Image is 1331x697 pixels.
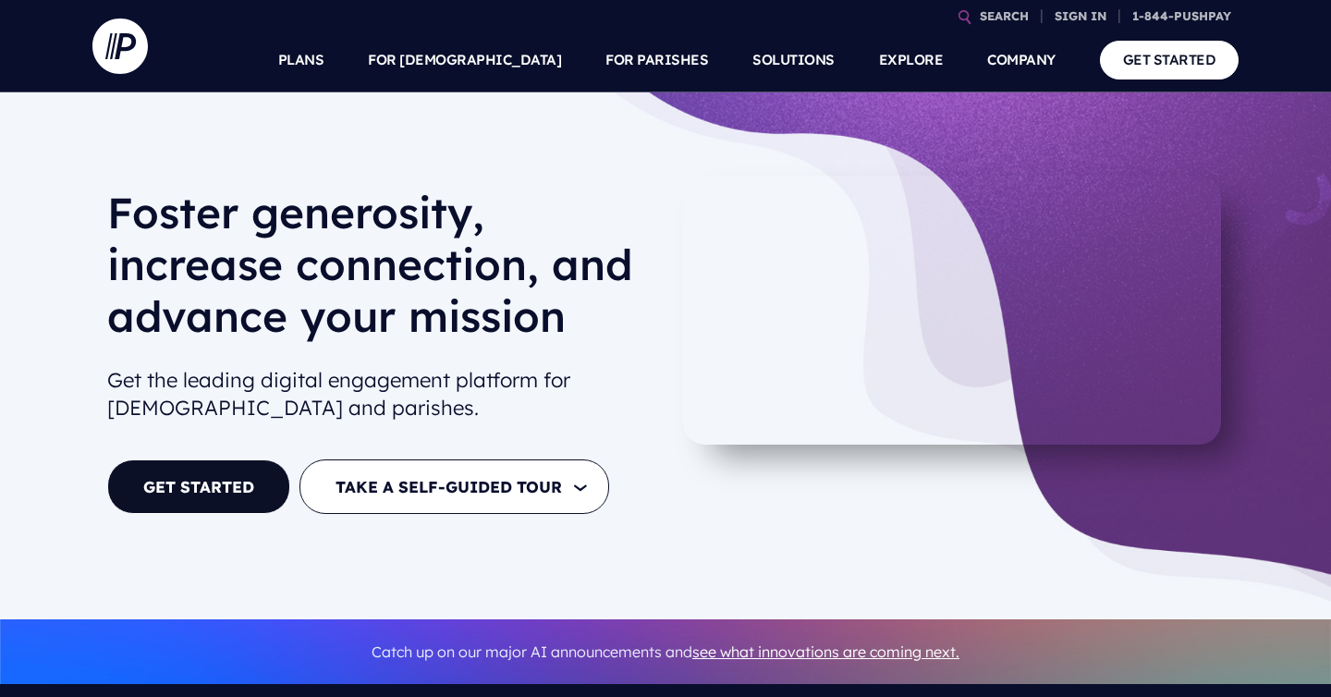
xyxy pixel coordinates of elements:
a: see what innovations are coming next. [692,642,959,661]
a: GET STARTED [1100,41,1239,79]
a: PLANS [278,28,324,92]
button: TAKE A SELF-GUIDED TOUR [299,459,609,514]
h1: Foster generosity, increase connection, and advance your mission [107,187,651,357]
p: Catch up on our major AI announcements and [107,631,1224,673]
h2: Get the leading digital engagement platform for [DEMOGRAPHIC_DATA] and parishes. [107,359,651,431]
a: EXPLORE [879,28,944,92]
a: COMPANY [987,28,1056,92]
a: GET STARTED [107,459,290,514]
a: FOR PARISHES [605,28,708,92]
a: FOR [DEMOGRAPHIC_DATA] [368,28,561,92]
a: SOLUTIONS [752,28,835,92]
